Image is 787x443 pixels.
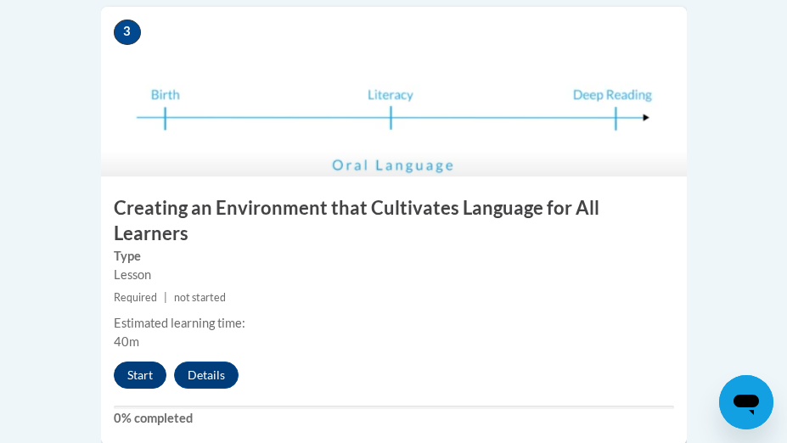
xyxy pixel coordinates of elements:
span: Required [114,291,157,304]
span: | [164,291,167,304]
div: Estimated learning time: [114,314,674,333]
img: Course Image [101,7,687,177]
label: Type [114,247,674,266]
button: Start [114,362,166,389]
h3: Creating an Environment that Cultivates Language for All Learners [101,195,687,248]
span: 40m [114,334,139,349]
span: 3 [114,20,141,45]
span: not started [174,291,226,304]
label: 0% completed [114,409,674,428]
button: Details [174,362,239,389]
iframe: Button to launch messaging window [719,375,773,429]
div: Lesson [114,266,674,284]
